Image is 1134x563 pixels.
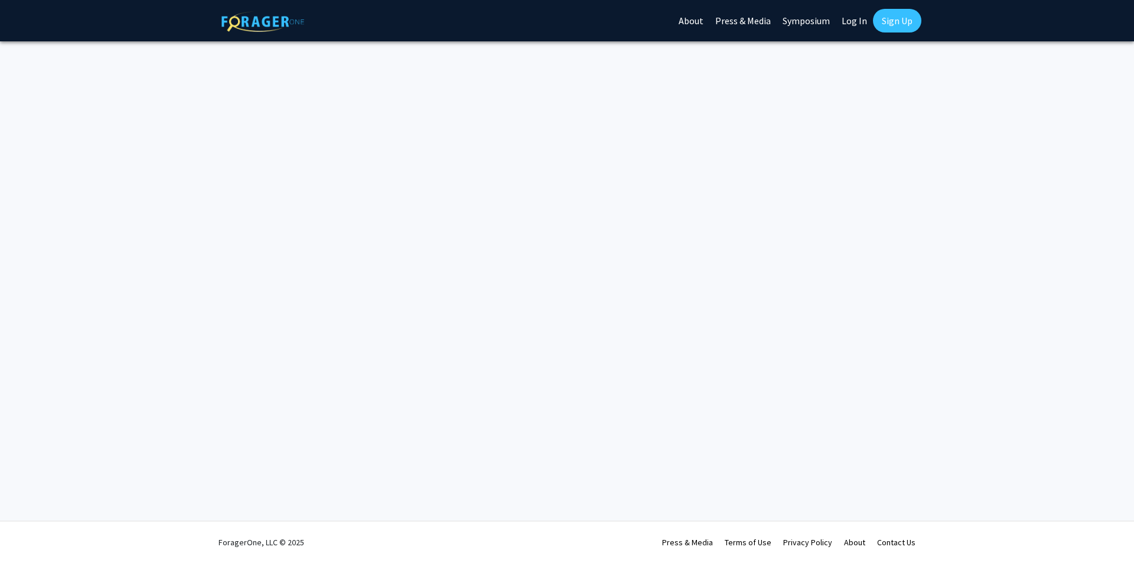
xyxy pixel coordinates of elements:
a: Contact Us [877,537,915,548]
div: ForagerOne, LLC © 2025 [219,522,304,563]
img: ForagerOne Logo [221,11,304,32]
a: Privacy Policy [783,537,832,548]
a: Sign Up [873,9,921,32]
a: About [844,537,865,548]
a: Press & Media [662,537,713,548]
a: Terms of Use [725,537,771,548]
